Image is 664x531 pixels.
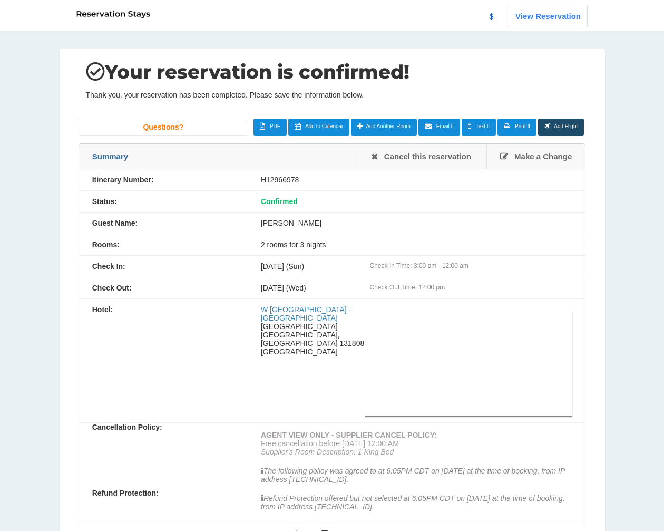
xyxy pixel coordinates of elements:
a: Print It [497,119,536,136]
div: [PERSON_NAME] [248,219,585,227]
span: Add to Calendar [305,123,343,129]
div: Refund Protection: [79,489,248,497]
h1: Your reservation is confirmed! [86,62,579,83]
a: PDF [253,119,287,136]
div: Check Out: [79,284,248,292]
div: Cancellation Policy: [79,423,248,431]
div: Check In Time: 3:00 pm - 12:00 am [370,262,572,269]
span: Email It [436,123,454,129]
a: Add Another Room [351,119,417,136]
span: Add Another Room [366,123,411,129]
div: Hotel: [79,305,248,314]
a: Make a Change [486,144,585,169]
img: reservationstays_logo.png [76,11,150,18]
div: Rooms: [79,240,248,249]
div: Check In: [79,262,248,271]
div: [DATE] (Sun) [248,262,585,271]
a: Add Flight [538,119,584,136]
span: PDF [270,123,280,129]
div: 2 rooms for 3 nights [248,240,585,249]
p: The following policy was agreed to at 6:05PM CDT on [DATE] at the time of booking, from IP addres... [261,461,572,484]
div: Status: [79,197,248,206]
span: Summary [92,152,128,161]
span: Text It [476,123,490,129]
div: Guest Name: [79,219,248,227]
p: Free cancellation before [DATE] 12:00:AM [261,431,572,456]
a: Email It [418,119,460,136]
div: [DATE] (Wed) [248,284,585,292]
span: Add Flight [554,123,578,129]
em: Supplier's Room Description: 1 King Bed [261,448,394,456]
a: Add to Calendar [288,119,350,136]
a: Questions? [79,119,248,136]
span: Questions? [143,123,183,131]
strong: AGENT VIEW ONLY - SUPPLIER CANCEL POLICY: [261,431,437,439]
p: Thank you, your reservation has been completed. Please save the information below. [86,91,579,99]
div: H12966978 [248,176,585,184]
div: Check Out Time: 12:00 pm [370,284,572,291]
div: Itinerary Number: [79,176,248,184]
a: View Reservation [509,5,588,27]
a: Text It [462,119,496,136]
p: Refund Protection offered but not selected at 6:05PM CDT on [DATE] at the time of booking, from I... [261,489,572,511]
a: Cancel this reservation [358,144,484,169]
a: $ [489,12,493,21]
a: W [GEOGRAPHIC_DATA] - [GEOGRAPHIC_DATA] [261,305,351,322]
span: Print It [515,123,530,129]
div: Confirmed [248,197,585,206]
div: [GEOGRAPHIC_DATA] [GEOGRAPHIC_DATA], [GEOGRAPHIC_DATA] 131808 [GEOGRAPHIC_DATA] [261,305,365,356]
